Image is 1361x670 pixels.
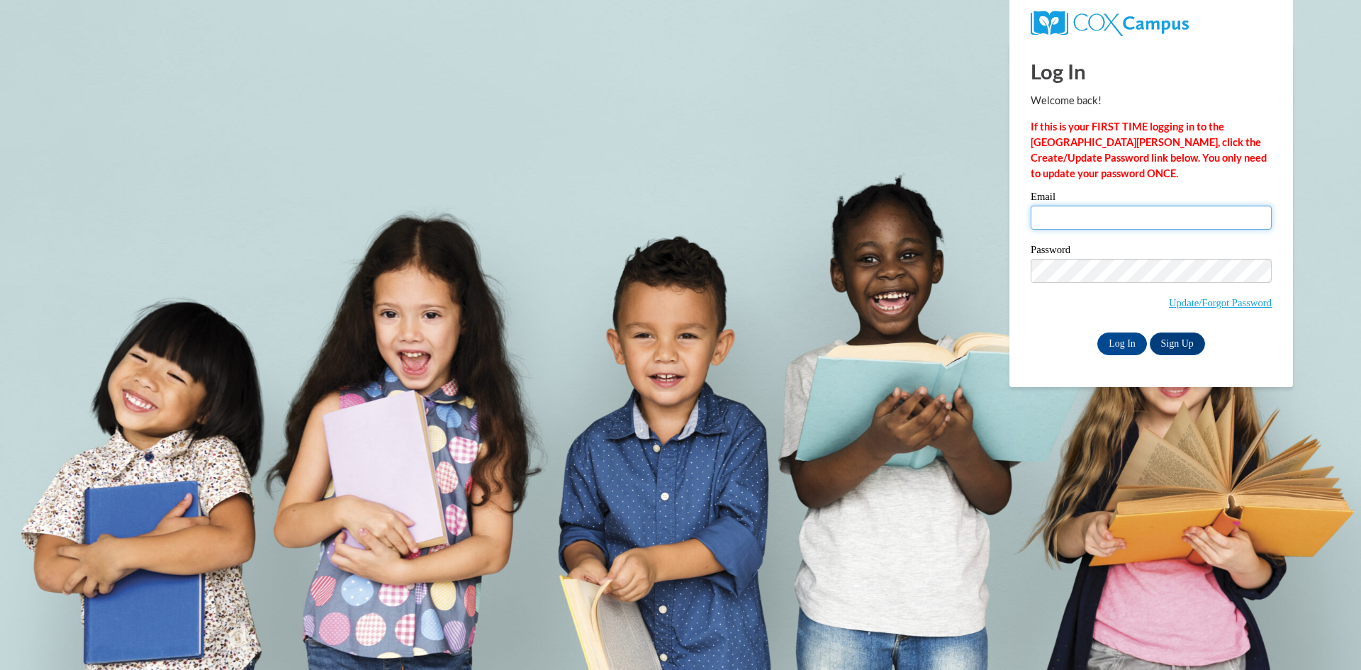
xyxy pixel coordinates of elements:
strong: If this is your FIRST TIME logging in to the [GEOGRAPHIC_DATA][PERSON_NAME], click the Create/Upd... [1031,121,1267,179]
input: Log In [1097,333,1147,355]
a: Update/Forgot Password [1169,297,1272,308]
h1: Log In [1031,57,1272,86]
p: Welcome back! [1031,93,1272,108]
label: Password [1031,245,1272,259]
img: COX Campus [1031,11,1189,36]
label: Email [1031,191,1272,206]
a: COX Campus [1031,16,1189,28]
a: Sign Up [1150,333,1205,355]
